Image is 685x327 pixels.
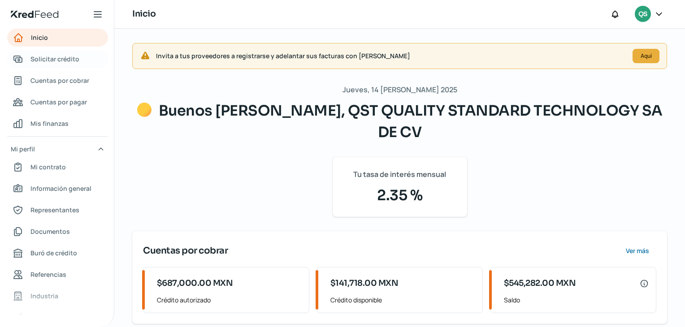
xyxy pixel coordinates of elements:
span: $141,718.00 MXN [330,277,399,289]
span: $545,282.00 MXN [504,277,576,289]
button: Ver más [618,242,656,260]
img: Saludos [137,103,152,117]
a: Referencias [7,266,108,284]
span: Invita a tus proveedores a registrarse y adelantar sus facturas con [PERSON_NAME] [156,50,625,61]
a: Inicio [7,29,108,47]
span: Jueves, 14 [PERSON_NAME] 2025 [342,83,457,96]
span: 2.35 % [343,185,456,206]
h1: Inicio [132,8,156,21]
a: Cuentas por pagar [7,93,108,111]
span: Solicitar crédito [30,53,79,65]
span: Representantes [30,204,79,215]
span: Crédito disponible [330,294,475,305]
span: Documentos [30,226,70,237]
span: Cuentas por cobrar [30,75,89,86]
a: Representantes [7,201,108,219]
span: Buró de crédito [30,247,77,258]
span: Información general [30,183,91,194]
span: Redes sociales [30,312,76,323]
span: $687,000.00 MXN [157,277,233,289]
span: Ver más [626,248,649,254]
span: Cuentas por cobrar [143,244,228,258]
span: Saldo [504,294,649,305]
button: Aquí [633,49,659,63]
a: Solicitar crédito [7,50,108,68]
span: Aquí [641,53,652,59]
a: Documentos [7,223,108,241]
a: Mi contrato [7,158,108,176]
span: Inicio [31,32,48,43]
span: Industria [30,290,58,301]
span: Crédito autorizado [157,294,302,305]
a: Mis finanzas [7,115,108,133]
a: Industria [7,287,108,305]
span: Referencias [30,269,66,280]
span: Mi contrato [30,161,66,172]
span: Mi perfil [11,143,35,155]
span: Cuentas por pagar [30,96,87,108]
a: Cuentas por cobrar [7,72,108,90]
span: QS [638,9,647,20]
a: Buró de crédito [7,244,108,262]
span: Tu tasa de interés mensual [353,168,446,181]
span: Buenos [PERSON_NAME], QST QUALITY STANDARD TECHNOLOGY SA DE CV [159,102,663,141]
span: Mis finanzas [30,118,69,129]
a: Información general [7,180,108,198]
a: Redes sociales [7,309,108,327]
